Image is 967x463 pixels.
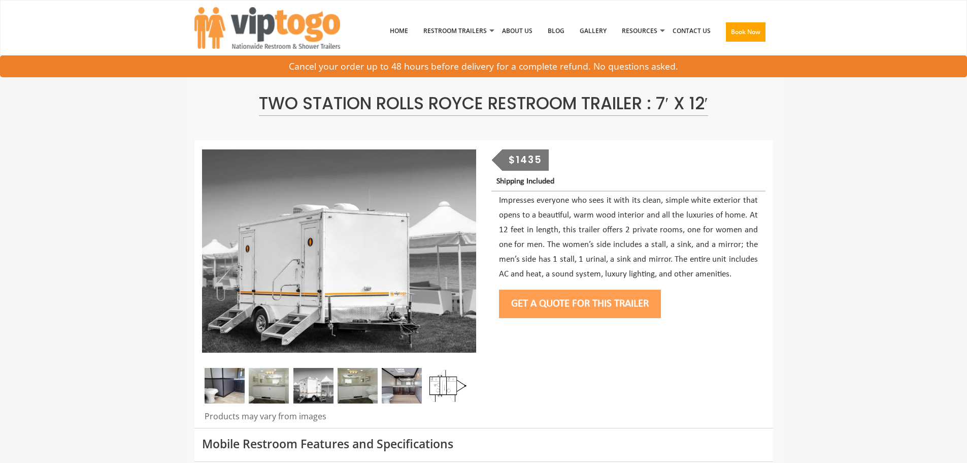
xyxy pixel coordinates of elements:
[249,368,289,404] img: Gel 2 station 02
[494,5,540,57] a: About Us
[726,22,765,42] button: Book Now
[614,5,665,57] a: Resources
[426,368,466,404] img: Floor Plan of 2 station restroom with sink and toilet
[259,91,708,116] span: Two Station Rolls Royce Restroom Trailer : 7′ x 12′
[202,438,765,450] h3: Mobile Restroom Features and Specifications
[382,368,422,404] img: A close view of inside of a station with a stall, mirror and cabinets
[202,149,476,353] img: Side view of two station restroom trailer with separate doors for males and females
[665,5,718,57] a: Contact Us
[416,5,494,57] a: Restroom Trailers
[205,368,245,404] img: A close view of inside of a station with a stall, mirror and cabinets
[572,5,614,57] a: Gallery
[202,411,476,428] div: Products may vary from images
[718,5,773,64] a: Book Now
[293,368,334,404] img: A mini restroom trailer with two separate stations and separate doors for males and females
[499,290,661,318] button: Get a Quote for this Trailer
[499,298,661,309] a: Get a Quote for this Trailer
[499,194,758,282] p: Impresses everyone who sees it with its clean, simple white exterior that opens to a beautiful, w...
[382,5,416,57] a: Home
[502,149,549,171] div: $1435
[194,7,340,49] img: VIPTOGO
[496,175,765,189] p: Shipping Included
[540,5,572,57] a: Blog
[338,368,378,404] img: Gel 2 station 03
